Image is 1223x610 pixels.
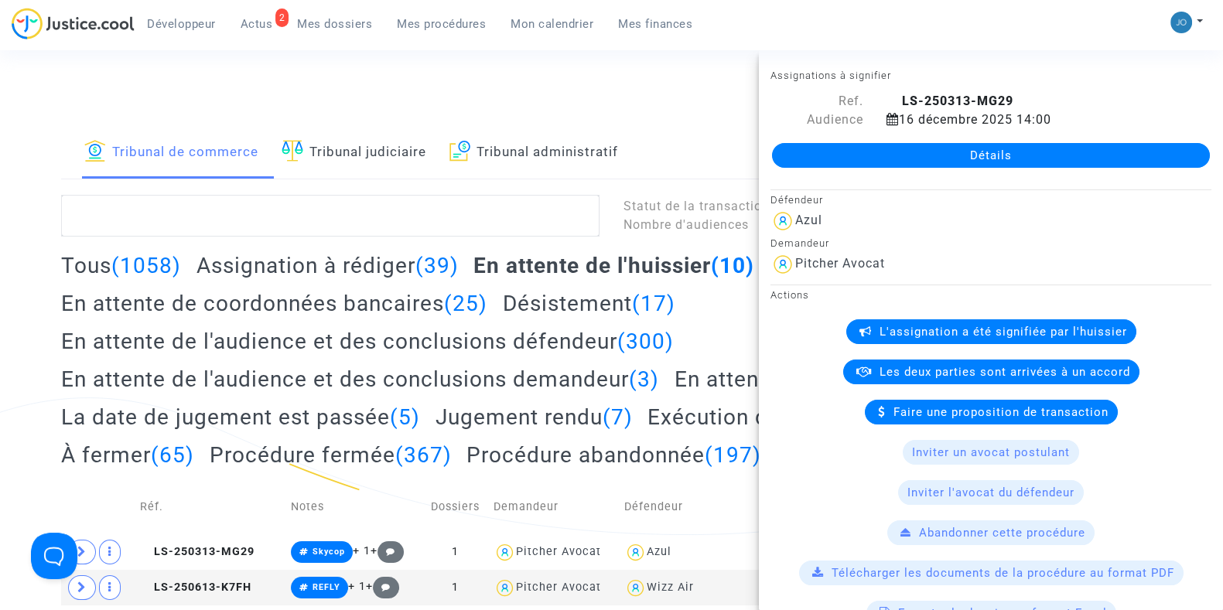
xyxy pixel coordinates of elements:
[624,577,647,599] img: icon-user.svg
[436,404,633,431] h2: Jugement rendu
[902,94,1013,108] b: LS-250313-MG29
[84,140,106,162] img: icon-banque.svg
[759,92,875,111] div: Ref.
[61,441,194,469] h2: À fermer
[449,140,470,162] img: icon-archive.svg
[135,12,228,36] a: Développeur
[353,544,371,557] span: + 1
[488,479,619,534] td: Demandeur
[919,526,1085,540] span: Abandonner cette procédure
[84,126,258,179] a: Tribunal de commerce
[147,17,216,31] span: Développeur
[140,581,251,594] span: LS-250613-K7FH
[151,442,194,468] span: (65)
[176,90,188,102] img: tab_keywords_by_traffic_grey.svg
[711,253,754,278] span: (10)
[619,479,790,534] td: Défendeur
[880,325,1127,339] span: L'assignation a été signifiée par l'huissier
[770,70,891,81] small: Assignations à signifier
[422,479,488,534] td: Dossiers
[61,404,420,431] h2: La date de jugement est passée
[371,544,404,557] span: +
[647,404,1037,431] h2: Exécution du jugement trop longue
[795,213,822,227] div: Azul
[880,365,1130,379] span: Les deux parties sont arrivées à un accord
[647,545,671,558] div: Azul
[516,581,601,594] div: Pitcher Avocat
[770,289,809,301] small: Actions
[516,545,601,558] div: Pitcher Avocat
[111,253,181,278] span: (1058)
[61,290,487,317] h2: En attente de coordonnées bancaires
[494,577,516,599] img: icon-user.svg
[384,12,498,36] a: Mes procédures
[12,8,135,39] img: jc-logo.svg
[770,252,795,277] img: icon-user.svg
[348,580,366,593] span: + 1
[912,445,1070,459] span: Inviter un avocat postulant
[444,291,487,316] span: (25)
[617,329,674,354] span: (300)
[422,534,488,570] td: 1
[241,17,273,31] span: Actus
[196,252,459,279] h2: Assignation à rédiger
[511,17,593,31] span: Mon calendrier
[893,405,1109,419] span: Faire une proposition de transaction
[282,126,426,179] a: Tribunal judiciaire
[770,209,795,233] img: icon-user.svg
[40,40,175,53] div: Domaine: [DOMAIN_NAME]
[193,91,237,101] div: Mots-clés
[632,291,675,316] span: (17)
[25,40,37,53] img: website_grey.svg
[629,366,659,392] span: (3)
[875,111,1184,129] div: 16 décembre 2025 14:00
[135,479,285,534] td: Réf.
[313,547,345,557] span: Skycop
[275,9,289,27] div: 2
[606,12,705,36] a: Mes finances
[623,217,748,232] span: Nombre d'audiences
[705,442,761,468] span: (197)
[675,366,1040,393] h2: En attente du rendu du jugement
[603,404,633,430] span: (7)
[770,194,823,206] small: Défendeur
[466,441,761,469] h2: Procédure abandonnée
[498,12,606,36] a: Mon calendrier
[473,252,754,279] h2: En attente de l'huissier
[759,111,875,129] div: Audience
[618,17,692,31] span: Mes finances
[285,12,384,36] a: Mes dossiers
[61,252,181,279] h2: Tous
[647,581,694,594] div: Wizz Air
[397,17,486,31] span: Mes procédures
[43,25,76,37] div: v 4.0.25
[61,366,659,393] h2: En attente de l'audience et des conclusions demandeur
[795,256,885,271] div: Pitcher Avocat
[503,290,675,317] h2: Désistement
[282,140,303,162] img: icon-faciliter-sm.svg
[422,570,488,605] td: 1
[63,90,75,102] img: tab_domain_overview_orange.svg
[210,441,452,469] h2: Procédure fermée
[285,479,422,534] td: Notes
[31,533,77,579] iframe: Help Scout Beacon - Open
[80,91,119,101] div: Domaine
[61,328,674,355] h2: En attente de l'audience et des conclusions défendeur
[313,582,340,592] span: REFLY
[494,541,516,564] img: icon-user.svg
[770,237,829,249] small: Demandeur
[449,126,618,179] a: Tribunal administratif
[140,545,255,558] span: LS-250313-MG29
[832,566,1174,580] span: Télécharger les documents de la procédure au format PDF
[25,25,37,37] img: logo_orange.svg
[415,253,459,278] span: (39)
[366,580,399,593] span: +
[772,143,1210,168] a: Détails
[623,199,769,213] span: Statut de la transaction
[624,541,647,564] img: icon-user.svg
[907,486,1074,499] span: Inviter l'avocat du défendeur
[390,404,420,430] span: (5)
[297,17,372,31] span: Mes dossiers
[395,442,452,468] span: (367)
[1170,12,1192,33] img: 45a793c8596a0d21866ab9c5374b5e4b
